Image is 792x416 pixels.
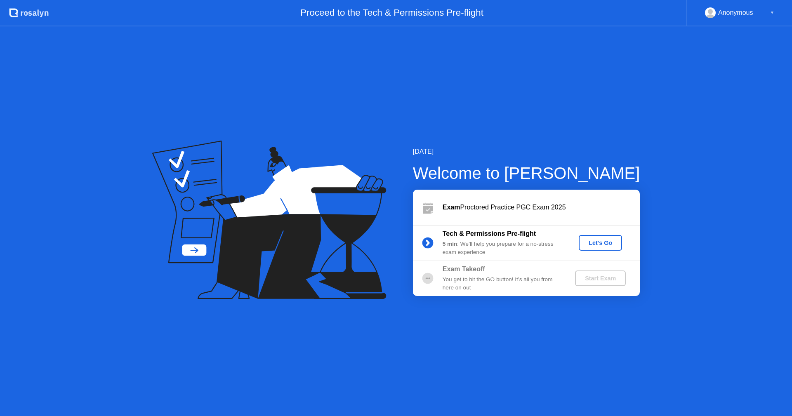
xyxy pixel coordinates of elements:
div: [DATE] [413,147,640,157]
div: ▼ [770,7,774,18]
b: Exam [443,204,460,211]
b: Exam Takeoff [443,266,485,273]
div: Proctored Practice PGC Exam 2025 [443,202,640,212]
button: Let's Go [579,235,622,251]
b: 5 min [443,241,457,247]
div: Let's Go [582,240,619,246]
div: Anonymous [718,7,753,18]
div: Welcome to [PERSON_NAME] [413,161,640,186]
button: Start Exam [575,270,626,286]
div: : We’ll help you prepare for a no-stress exam experience [443,240,561,257]
div: Start Exam [578,275,622,282]
div: You get to hit the GO button! It’s all you from here on out [443,275,561,292]
b: Tech & Permissions Pre-flight [443,230,536,237]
